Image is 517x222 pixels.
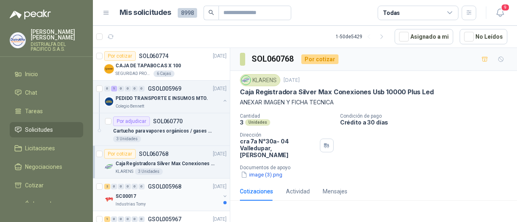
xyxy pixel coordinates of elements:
img: Company Logo [104,162,114,172]
div: Unidades [245,119,270,126]
div: Por cotizar [301,54,338,64]
span: Licitaciones [25,144,55,153]
p: SOL060774 [139,53,168,59]
div: 0 [111,216,117,222]
div: 0 [118,184,124,189]
div: Mensajes [323,187,347,196]
p: [PERSON_NAME] [PERSON_NAME] [31,29,83,40]
p: Condición de pago [340,113,514,119]
img: Company Logo [104,97,114,106]
a: Licitaciones [10,141,83,156]
p: [DATE] [213,183,227,191]
span: Cotizar [25,181,44,190]
img: Company Logo [104,195,114,204]
div: Todas [383,8,400,17]
a: Por cotizarSOL060768[DATE] Company LogoCaja Registradora Silver Max Conexiones Usb 10000 Plus Led... [93,146,230,178]
a: Cotizar [10,178,83,193]
a: Chat [10,85,83,100]
span: Negociaciones [25,162,62,171]
div: Actividad [286,187,310,196]
p: [DATE] [284,77,300,84]
div: 0 [104,86,110,91]
p: Cartucho para vapores orgánicos / gases ácidos [113,127,214,135]
a: Órdenes de Compra [10,196,83,220]
img: Company Logo [10,33,25,48]
p: Caja Registradora Silver Max Conexiones Usb 10000 Plus Led [240,88,434,96]
p: SOL060768 [139,151,168,157]
p: Colegio Bennett [116,103,144,110]
button: No Leídos [460,29,507,44]
div: 0 [111,184,117,189]
div: 1 - 50 de 5429 [336,30,388,43]
div: 0 [139,216,145,222]
a: Por cotizarSOL060774[DATE] Company LogoCAJA DE TAPABOCAS X 100SEGURIDAD PROVISER LTDA6 Cajas [93,48,230,81]
div: Por cotizar [104,51,136,61]
div: 0 [125,86,131,91]
span: Inicio [25,70,38,79]
div: 0 [125,216,131,222]
div: 2 [104,184,110,189]
span: Órdenes de Compra [25,199,76,217]
button: Asignado a mi [395,29,453,44]
p: [DATE] [213,85,227,93]
a: Inicio [10,66,83,82]
div: 0 [139,184,145,189]
img: Logo peakr [10,10,51,19]
div: 0 [132,184,138,189]
a: Solicitudes [10,122,83,137]
p: 3 [240,119,244,126]
h1: Mis solicitudes [120,7,171,19]
button: 9 [493,6,507,20]
div: Por cotizar [104,149,136,159]
span: search [208,10,214,15]
p: GSOL005967 [148,216,181,222]
span: 9 [501,4,510,11]
p: Dirección [240,132,317,138]
p: [DATE] [213,150,227,158]
div: 6 Cajas [153,71,174,77]
button: image (3).png [240,170,283,179]
span: Solicitudes [25,125,53,134]
div: KLARENS [240,74,280,86]
a: Por adjudicarSOL060770Cartucho para vapores orgánicos / gases ácidos3 Unidades [93,113,230,146]
span: 8998 [178,8,197,18]
p: CAJA DE TAPABOCAS X 100 [116,62,181,70]
p: GSOL005969 [148,86,181,91]
p: Documentos de apoyo [240,165,514,170]
p: ANEXAR IMAGEN Y FICHA TECNICA [240,98,507,107]
div: 0 [132,216,138,222]
span: Tareas [25,107,43,116]
p: cra 7a N°30a- 04 Valledupar , [PERSON_NAME] [240,138,317,158]
h3: SOL060768 [252,53,295,65]
div: 1 [104,216,110,222]
div: 3 Unidades [135,168,163,175]
div: 0 [139,86,145,91]
img: Company Logo [104,64,114,74]
p: Crédito a 30 días [340,119,514,126]
div: 0 [118,216,124,222]
p: Industrias Tomy [116,201,146,207]
a: Tareas [10,104,83,119]
img: Company Logo [242,76,250,85]
span: Chat [25,88,37,97]
div: Cotizaciones [240,187,273,196]
p: KLARENS [116,168,133,175]
p: SOL060770 [153,118,183,124]
p: [DATE] [213,52,227,60]
div: 3 Unidades [113,136,141,142]
p: SC00017 [116,193,136,200]
div: Por adjudicar [113,116,150,126]
div: 0 [125,184,131,189]
p: SEGURIDAD PROVISER LTDA [116,71,152,77]
a: Negociaciones [10,159,83,174]
p: GSOL005968 [148,184,181,189]
a: 0 1 0 0 0 0 GSOL005969[DATE] Company LogoPEDIDO TRANSPORTE E INSUMOS MTO.Colegio Bennett [104,84,228,110]
a: 2 0 0 0 0 0 GSOL005968[DATE] Company LogoSC00017Industrias Tomy [104,182,228,207]
p: PEDIDO TRANSPORTE E INSUMOS MTO. [116,95,208,102]
div: 0 [118,86,124,91]
div: 0 [132,86,138,91]
div: 1 [111,86,117,91]
p: DISTRIALFA DEL PACIFICO S.A.S. [31,42,83,52]
p: Cantidad [240,113,334,119]
p: Caja Registradora Silver Max Conexiones Usb 10000 Plus Led [116,160,216,168]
